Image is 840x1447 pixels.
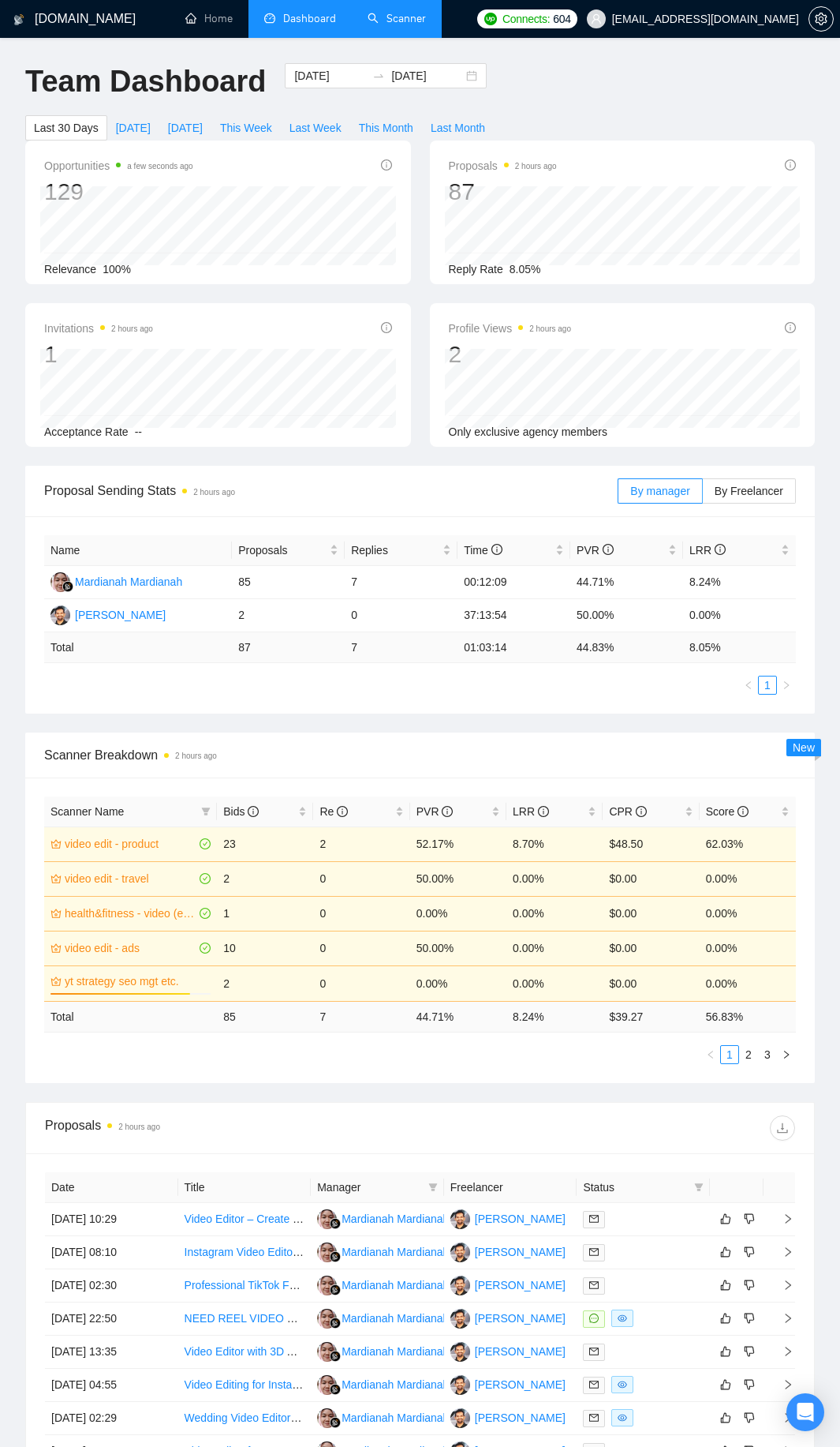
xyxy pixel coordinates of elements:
[609,805,646,818] span: CPR
[782,1050,791,1059] span: right
[217,965,313,1001] td: 2
[589,1247,599,1257] span: mail
[44,1001,217,1032] td: Total
[636,806,647,817] span: info-circle
[317,1411,449,1423] a: MMMardianah Mardianah
[410,896,506,931] td: 0.00%
[44,263,96,276] span: Relevance
[45,1203,178,1236] td: [DATE] 10:29
[45,1269,178,1303] td: [DATE] 02:30
[506,896,603,931] td: 0.00%
[50,873,62,884] span: crown
[475,1276,566,1294] div: [PERSON_NAME]
[475,1409,566,1426] div: [PERSON_NAME]
[330,1284,341,1295] img: gigradar-bm.png
[450,1311,566,1324] a: AT[PERSON_NAME]
[330,1351,341,1362] img: gigradar-bm.png
[450,1344,566,1357] a: AT[PERSON_NAME]
[330,1218,341,1229] img: gigradar-bm.png
[506,1001,603,1032] td: 8.24 %
[317,1311,449,1324] a: MMMardianah Mardianah
[457,632,570,663] td: 01:03:14
[506,827,603,861] td: 8.70%
[178,1269,312,1303] td: Professional TikTok Football Video Editor Needed
[317,1408,337,1428] img: MM
[442,806,453,817] span: info-circle
[13,7,24,32] img: logo
[502,10,550,28] span: Connects:
[591,13,602,24] span: user
[720,1411,731,1424] span: like
[178,1172,312,1203] th: Title
[689,544,726,557] span: LRR
[449,156,557,175] span: Proposals
[720,1345,731,1358] span: like
[381,159,392,171] span: info-circle
[62,581,73,592] img: gigradar-bm.png
[758,1045,777,1064] li: 3
[319,805,348,818] span: Re
[744,1378,755,1391] span: dislike
[740,1408,759,1427] button: dislike
[193,488,235,497] time: 2 hours ago
[701,1045,720,1064] li: Previous Page
[777,676,796,695] button: right
[538,806,549,817] span: info-circle
[716,1375,735,1394] button: like
[450,1209,470,1229] img: AT
[770,1246,793,1258] span: right
[410,931,506,965] td: 50.00%
[311,1172,444,1203] th: Manager
[232,535,345,566] th: Proposals
[359,119,413,137] span: This Month
[317,1278,449,1291] a: MMMardianah Mardianah
[44,319,153,338] span: Invitations
[313,827,409,861] td: 2
[178,1303,312,1336] td: NEED REEL VIDEO EDITOR FAST, must have strong portfolio
[127,162,192,171] time: a few seconds ago
[200,873,211,884] span: check-circle
[457,599,570,632] td: 37:13:54
[450,1309,470,1329] img: AT
[449,425,608,438] span: Only exclusive agency members
[777,1045,796,1064] button: right
[428,1183,438,1192] span: filter
[168,119,203,137] span: [DATE]
[577,544,614,557] span: PVR
[683,632,796,663] td: 8.05 %
[217,931,313,965] td: 10
[317,1212,449,1224] a: MMMardianah Mardianah
[200,838,211,849] span: check-circle
[603,965,699,1001] td: $0.00
[313,965,409,1001] td: 0
[450,1375,470,1395] img: AT
[431,119,485,137] span: Last Month
[808,6,834,32] button: setting
[630,485,689,497] span: By manager
[217,896,313,931] td: 1
[294,67,366,84] input: Start date
[317,1309,337,1329] img: MM
[372,69,385,82] span: to
[603,896,699,931] td: $0.00
[185,1312,491,1325] a: NEED REEL VIDEO EDITOR FAST, must have strong portfolio
[44,481,618,500] span: Proposal Sending Stats
[238,542,327,559] span: Proposals
[771,1122,794,1134] span: download
[220,119,272,137] span: This Week
[313,861,409,896] td: 0
[716,1243,735,1261] button: like
[45,1115,420,1141] div: Proposals
[217,827,313,861] td: 23
[178,1236,312,1269] td: Instagram Video Editor for Real Estate and Travel Content
[211,115,281,141] button: This Week
[281,115,350,141] button: Last Week
[178,1203,312,1236] td: Video Editor – Create Catalog Ad Examples at Confect.io
[232,632,345,663] td: 87
[808,13,834,25] a: setting
[342,1343,449,1360] div: Mardianah Mardianah
[185,1411,458,1424] a: Wedding Video Editor Needed for Memorable Highlights
[691,1175,707,1199] span: filter
[44,425,129,438] span: Acceptance Rate
[716,1342,735,1361] button: like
